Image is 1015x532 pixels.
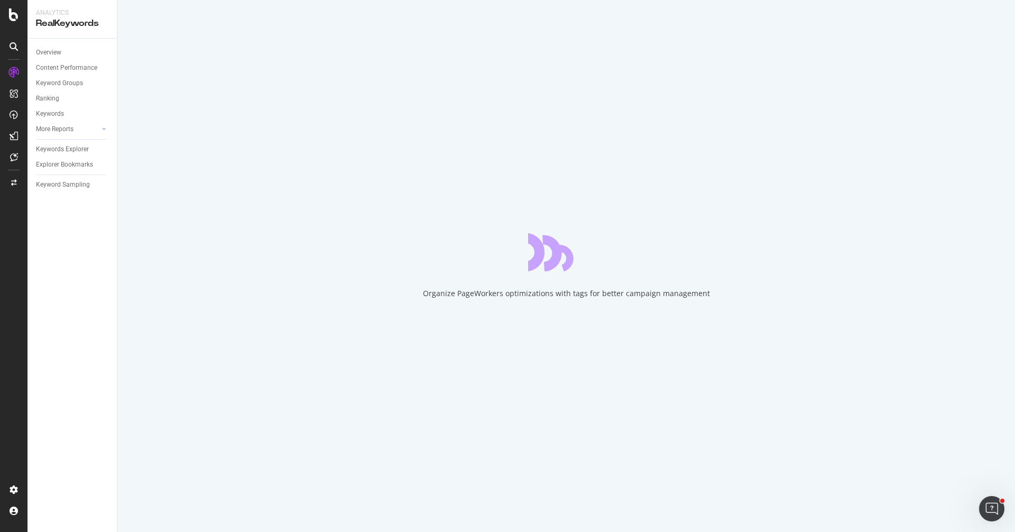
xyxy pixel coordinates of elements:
[36,108,109,120] a: Keywords
[36,179,109,190] a: Keyword Sampling
[979,496,1004,521] iframe: Intercom live chat
[36,8,108,17] div: Analytics
[36,144,89,155] div: Keywords Explorer
[36,159,93,170] div: Explorer Bookmarks
[423,288,710,299] div: Organize PageWorkers optimizations with tags for better campaign management
[36,47,109,58] a: Overview
[36,124,99,135] a: More Reports
[36,124,73,135] div: More Reports
[36,159,109,170] a: Explorer Bookmarks
[36,62,97,74] div: Content Performance
[36,78,83,89] div: Keyword Groups
[36,17,108,30] div: RealKeywords
[36,78,109,89] a: Keyword Groups
[36,47,61,58] div: Overview
[36,108,64,120] div: Keywords
[36,93,59,104] div: Ranking
[528,233,604,271] div: animation
[36,179,90,190] div: Keyword Sampling
[36,93,109,104] a: Ranking
[36,144,109,155] a: Keywords Explorer
[36,62,109,74] a: Content Performance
